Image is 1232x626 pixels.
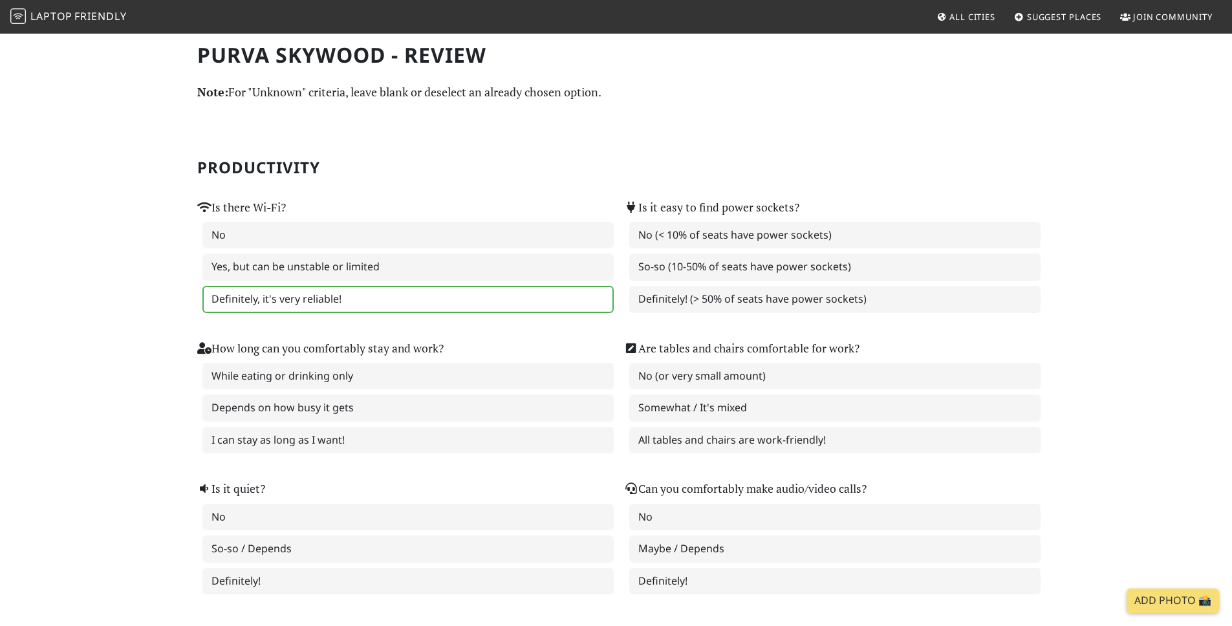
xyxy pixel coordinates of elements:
label: So-so (10-50% of seats have power sockets) [629,254,1041,281]
a: Suggest Places [1009,5,1107,28]
label: Somewhat / It's mixed [629,394,1041,422]
a: All Cities [931,5,1000,28]
h1: Purva Skywood - Review [197,43,1035,67]
span: Join Community [1133,11,1213,23]
label: No (< 10% of seats have power sockets) [629,222,1041,249]
a: LaptopFriendly LaptopFriendly [10,6,127,28]
label: How long can you comfortably stay and work? [197,340,444,358]
label: While eating or drinking only [202,363,614,390]
a: Join Community [1115,5,1218,28]
span: Friendly [74,9,126,23]
label: No [202,222,614,249]
span: Laptop [30,9,72,23]
h2: Productivity [197,158,1035,177]
label: Maybe / Depends [629,535,1041,563]
label: Depends on how busy it gets [202,394,614,422]
a: Add Photo 📸 [1127,588,1219,613]
label: So-so / Depends [202,535,614,563]
label: Are tables and chairs comfortable for work? [624,340,859,358]
strong: Note: [197,84,228,100]
span: Suggest Places [1027,11,1102,23]
label: No [629,504,1041,531]
label: Is it quiet? [197,480,265,498]
label: Definitely! [629,568,1041,595]
img: LaptopFriendly [10,8,26,24]
span: All Cities [949,11,995,23]
label: Definitely! [202,568,614,595]
label: All tables and chairs are work-friendly! [629,427,1041,454]
label: Definitely! (> 50% of seats have power sockets) [629,286,1041,313]
label: Definitely, it's very reliable! [202,286,614,313]
label: Yes, but can be unstable or limited [202,254,614,281]
label: I can stay as long as I want! [202,427,614,454]
label: Can you comfortably make audio/video calls? [624,480,867,498]
label: No (or very small amount) [629,363,1041,390]
p: For "Unknown" criteria, leave blank or deselect an already chosen option. [197,83,1035,102]
label: No [202,504,614,531]
label: Is it easy to find power sockets? [624,199,799,217]
label: Is there Wi-Fi? [197,199,286,217]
